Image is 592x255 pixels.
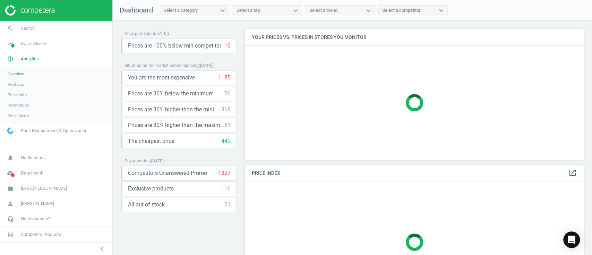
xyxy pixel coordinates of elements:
span: Prices are 100% below min competitor [128,42,221,50]
i: chevron_left [98,245,106,253]
div: Select a competitor [382,7,420,14]
span: Prices are 30% higher than the maximal [128,121,224,129]
span: All out of stock [128,201,165,209]
i: cloud_done [4,167,17,180]
div: 61 [224,121,231,129]
span: Pay attention [125,159,150,163]
div: 1327 [218,169,231,177]
span: Analytics [21,56,39,62]
i: timeline [4,37,17,50]
img: ajHJNr6hYgQAAAAASUVORK5CYII= [5,5,54,16]
a: open_in_new [568,169,577,178]
span: Dashboard [120,6,153,14]
i: work [4,182,17,195]
i: search [4,22,17,35]
span: Overview [8,71,24,77]
span: Price index [8,92,27,97]
span: Prices are 30% below the minimum [128,90,214,97]
div: Select a category [164,7,198,14]
span: Email alerts [8,113,29,119]
h4: Your prices vs. prices in stores you monitor [245,29,584,45]
span: ( [DATE] ) [154,31,169,36]
span: The cheapest price [128,137,174,145]
span: Exclusive products [128,185,174,193]
span: [DATE][PERSON_NAME] [21,185,67,192]
span: You are the most expensive [128,74,195,82]
img: wGWNvw8QSZomAAAAABJRU5ErkJggg== [7,127,14,134]
div: 51 [224,201,231,209]
div: Open Intercom Messenger [563,231,580,248]
i: headset_mic [4,212,17,226]
span: Products [8,82,24,87]
button: chevron_left [93,244,111,253]
span: Data delivery [21,41,46,47]
span: ( [DATE] ) [199,63,214,68]
span: Search [21,25,35,32]
span: Promotions [8,102,29,108]
i: pie_chart_outlined [4,52,17,66]
i: person [4,197,17,210]
div: 76 [224,90,231,97]
div: Select a brand [309,7,337,14]
span: Situation on the market before repricing [125,63,199,68]
div: 10 [224,42,231,50]
h4: Price Index [245,165,584,181]
span: Competera Products [21,231,61,238]
span: ( [DATE] ) [150,159,165,163]
span: Price protection [125,31,154,36]
div: 369 [221,106,231,113]
span: Prices are 30% higher than the minimum [128,106,221,113]
span: Data health [21,170,43,176]
span: Competitors Unanswered Promo [128,169,207,177]
span: Notifications [21,155,46,161]
i: notifications [4,151,17,164]
div: 116 [221,185,231,193]
div: 1185 [218,74,231,82]
span: Price Management & Optimization [21,128,87,134]
div: Select a tag [237,7,260,14]
i: open_in_new [568,169,577,177]
span: Need our help? [21,216,50,222]
span: [PERSON_NAME] [21,201,54,207]
div: 442 [221,137,231,145]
